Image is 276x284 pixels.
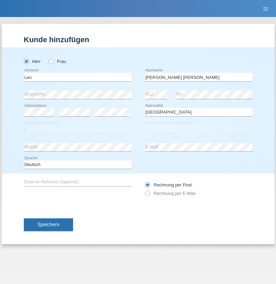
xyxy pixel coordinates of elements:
button: Speichern [24,218,73,231]
input: Rechnung per Post [145,182,149,191]
label: Herr [24,59,41,64]
label: Frau [49,59,66,64]
input: Rechnung per E-Mail [145,191,149,199]
a: menu [259,6,273,11]
input: Herr [24,59,28,63]
h1: Kunde hinzufügen [24,35,252,44]
i: menu [262,5,269,12]
span: Speichern [38,222,59,227]
label: Rechnung per Post [145,182,192,187]
input: Frau [49,59,53,63]
label: Rechnung per E-Mail [145,191,195,196]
